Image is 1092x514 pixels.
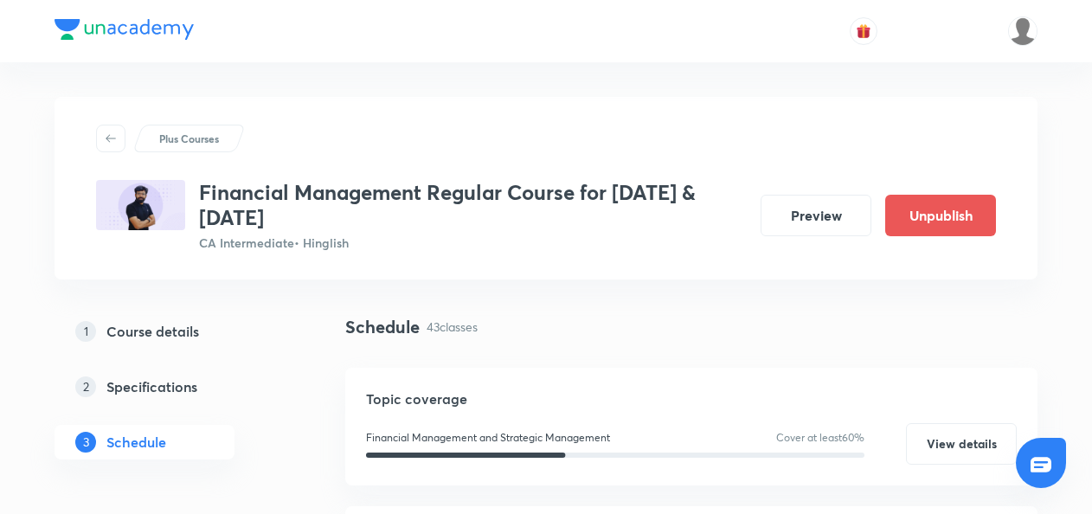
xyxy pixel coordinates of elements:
h5: Topic coverage [366,389,1017,409]
a: Company Logo [55,19,194,44]
img: adnan [1008,16,1037,46]
h5: Schedule [106,432,166,453]
button: Preview [761,195,871,236]
img: BADD264C-4CD8-46FB-9443-E903335F4D38_plus.png [96,180,185,230]
img: Company Logo [55,19,194,40]
p: CA Intermediate • Hinglish [199,234,747,252]
button: View details [906,423,1017,465]
p: Financial Management and Strategic Management [366,430,610,446]
h5: Course details [106,321,199,342]
button: avatar [850,17,877,45]
h5: Specifications [106,376,197,397]
p: Plus Courses [159,131,219,146]
a: 1Course details [55,314,290,349]
h4: Schedule [345,314,420,340]
img: avatar [856,23,871,39]
button: Unpublish [885,195,996,236]
p: 1 [75,321,96,342]
a: 2Specifications [55,369,290,404]
p: Cover at least 60 % [776,430,864,446]
p: 43 classes [427,318,478,336]
h3: Financial Management Regular Course for [DATE] & [DATE] [199,180,747,230]
p: 3 [75,432,96,453]
p: 2 [75,376,96,397]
